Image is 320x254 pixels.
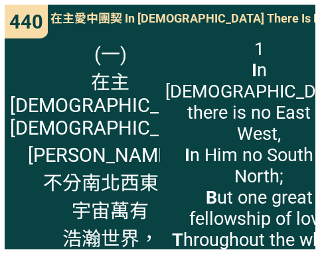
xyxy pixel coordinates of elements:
b: B [206,187,217,208]
b: I [185,145,190,166]
b: I [252,60,257,81]
span: 440 [9,11,43,33]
